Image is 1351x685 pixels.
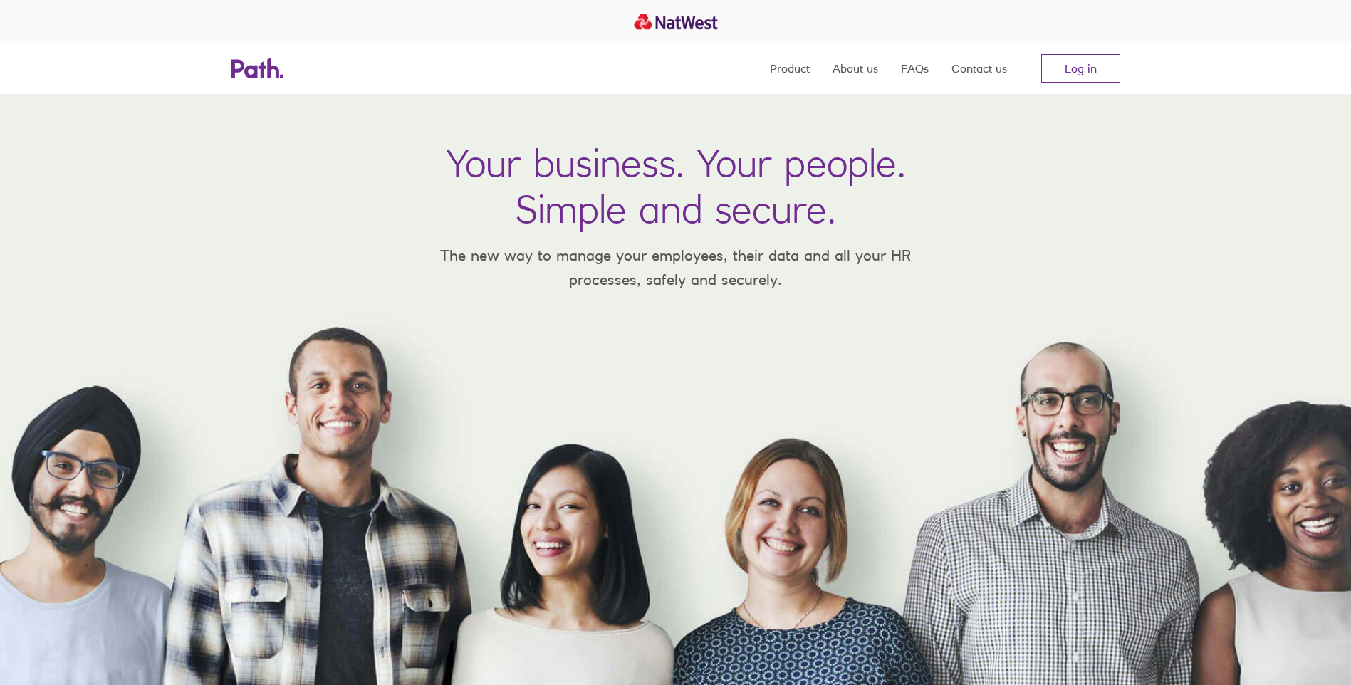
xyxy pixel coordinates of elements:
a: About us [833,43,878,94]
a: Log in [1041,54,1120,83]
a: FAQs [901,43,929,94]
a: Product [770,43,810,94]
h1: Your business. Your people. Simple and secure. [446,140,906,232]
p: The new way to manage your employees, their data and all your HR processes, safely and securely. [419,244,932,291]
a: Contact us [951,43,1007,94]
